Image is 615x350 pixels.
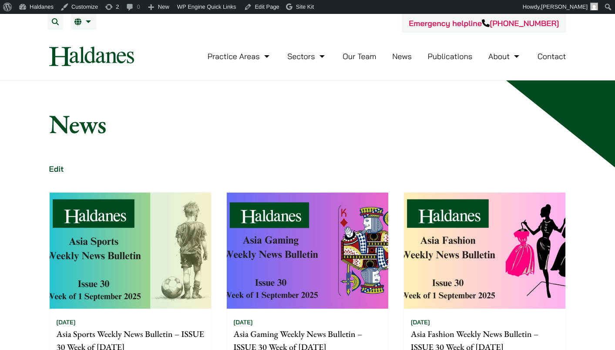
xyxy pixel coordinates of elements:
time: [DATE] [57,318,76,326]
a: Emergency helpline[PHONE_NUMBER] [409,18,559,28]
span: Site Kit [296,3,314,10]
a: Publications [428,51,473,61]
a: Contact [538,51,566,61]
img: Logo of Haldanes [49,47,134,66]
span: [PERSON_NAME] [541,3,588,10]
a: EN [74,18,93,25]
h1: News [49,108,566,140]
a: About [488,51,521,61]
time: [DATE] [411,318,430,326]
a: Our Team [343,51,376,61]
a: News [392,51,412,61]
a: Edit [49,164,64,174]
a: Practice Areas [208,51,272,61]
time: [DATE] [234,318,253,326]
button: Search [47,14,63,30]
a: Sectors [287,51,326,61]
